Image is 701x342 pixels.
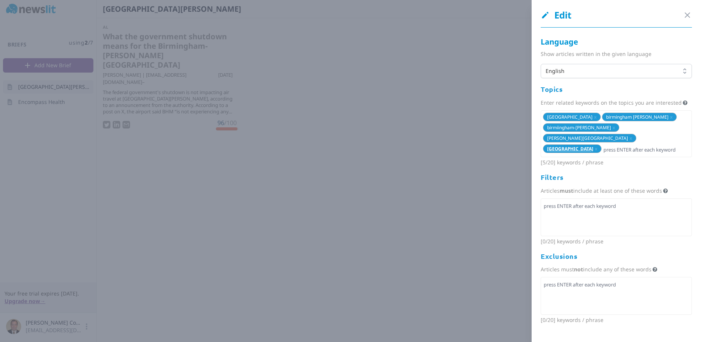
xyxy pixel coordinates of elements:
[670,114,673,120] span: x
[547,135,628,141] span: [PERSON_NAME][GEOGRAPHIC_DATA]
[594,114,597,120] span: x
[541,64,692,78] button: English
[541,50,692,58] div: Show articles written in the given language
[541,266,651,273] span: Articles must include any of these words
[546,67,676,75] span: English
[541,157,692,166] div: [ 5 / 20 ] keywords / phrase
[595,145,597,152] span: x
[613,124,615,131] span: x
[560,187,573,194] strong: must
[547,124,611,131] span: birmiingham-[PERSON_NAME]
[547,114,592,120] span: [GEOGRAPHIC_DATA]
[541,85,563,93] span: Topics
[543,279,689,290] input: press ENTER after each keyword
[630,135,632,141] span: x
[541,9,571,21] span: Edit
[541,37,692,47] div: Language
[543,201,689,211] input: press ENTER after each keyword
[606,114,668,120] span: birmingham [PERSON_NAME]
[574,266,583,273] strong: not
[541,315,692,324] div: [ 0 / 20 ] keywords / phrase
[541,173,564,181] span: Filters
[547,145,593,152] span: [GEOGRAPHIC_DATA]
[541,187,662,194] span: Articles include at least one of these words
[541,99,682,106] span: Enter related keywords on the topics you are interested
[603,144,689,155] input: press ENTER after each keyword
[541,252,577,260] span: Exclusions
[541,236,692,245] div: [ 0 / 20 ] keywords / phrase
